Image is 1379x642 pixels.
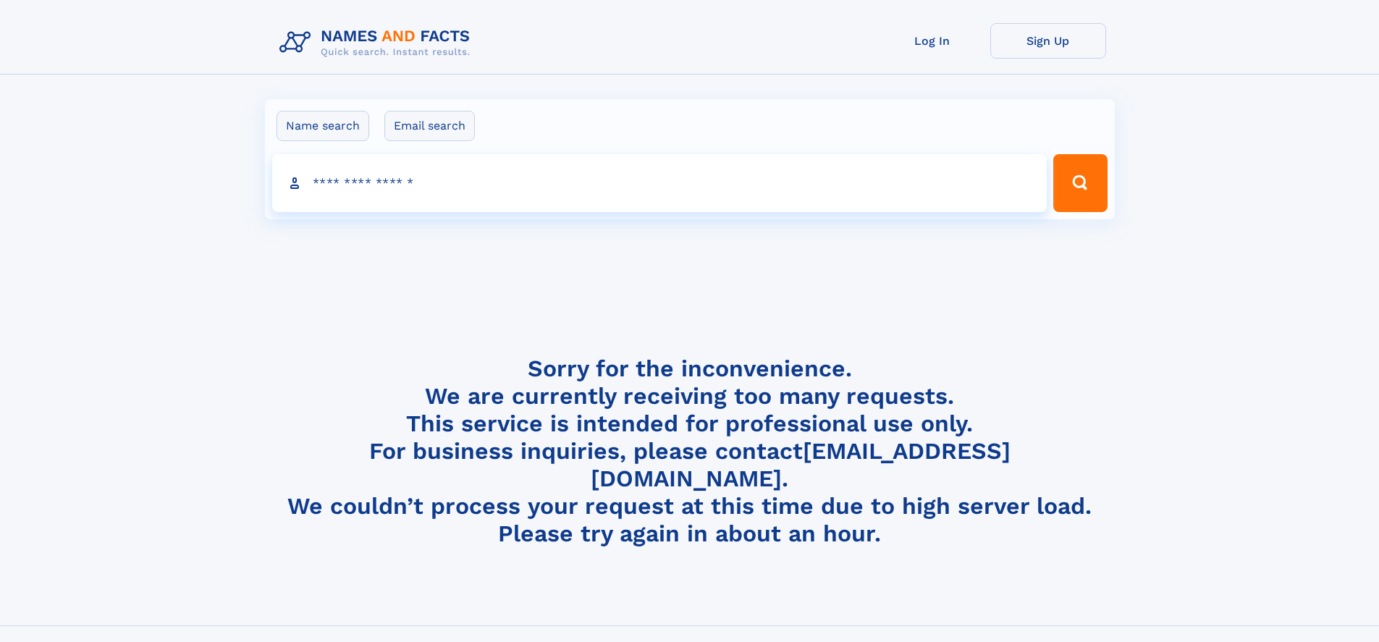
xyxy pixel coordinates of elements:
[272,154,1047,212] input: search input
[277,111,369,141] label: Name search
[1053,154,1107,212] button: Search Button
[591,437,1011,492] a: [EMAIL_ADDRESS][DOMAIN_NAME]
[384,111,475,141] label: Email search
[990,23,1106,59] a: Sign Up
[274,355,1106,548] h4: Sorry for the inconvenience. We are currently receiving too many requests. This service is intend...
[874,23,990,59] a: Log In
[274,23,482,62] img: Logo Names and Facts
